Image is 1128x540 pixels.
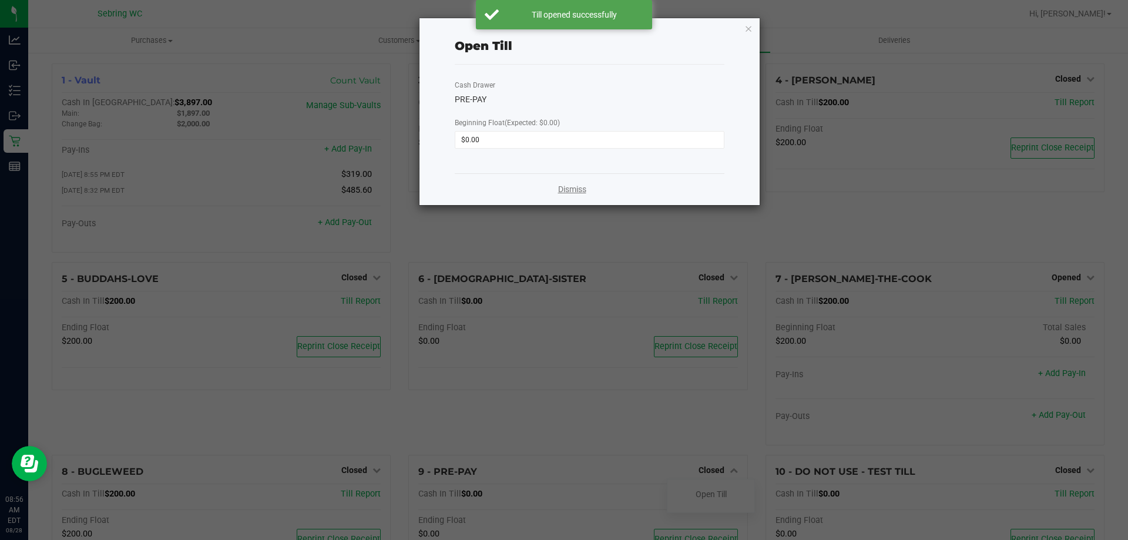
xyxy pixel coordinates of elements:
span: (Expected: $0.00) [505,119,560,127]
a: Dismiss [558,183,586,196]
label: Cash Drawer [455,80,495,90]
span: Beginning Float [455,119,560,127]
div: PRE-PAY [455,93,724,106]
div: Till opened successfully [505,9,643,21]
div: Open Till [455,37,512,55]
iframe: Resource center [12,446,47,481]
